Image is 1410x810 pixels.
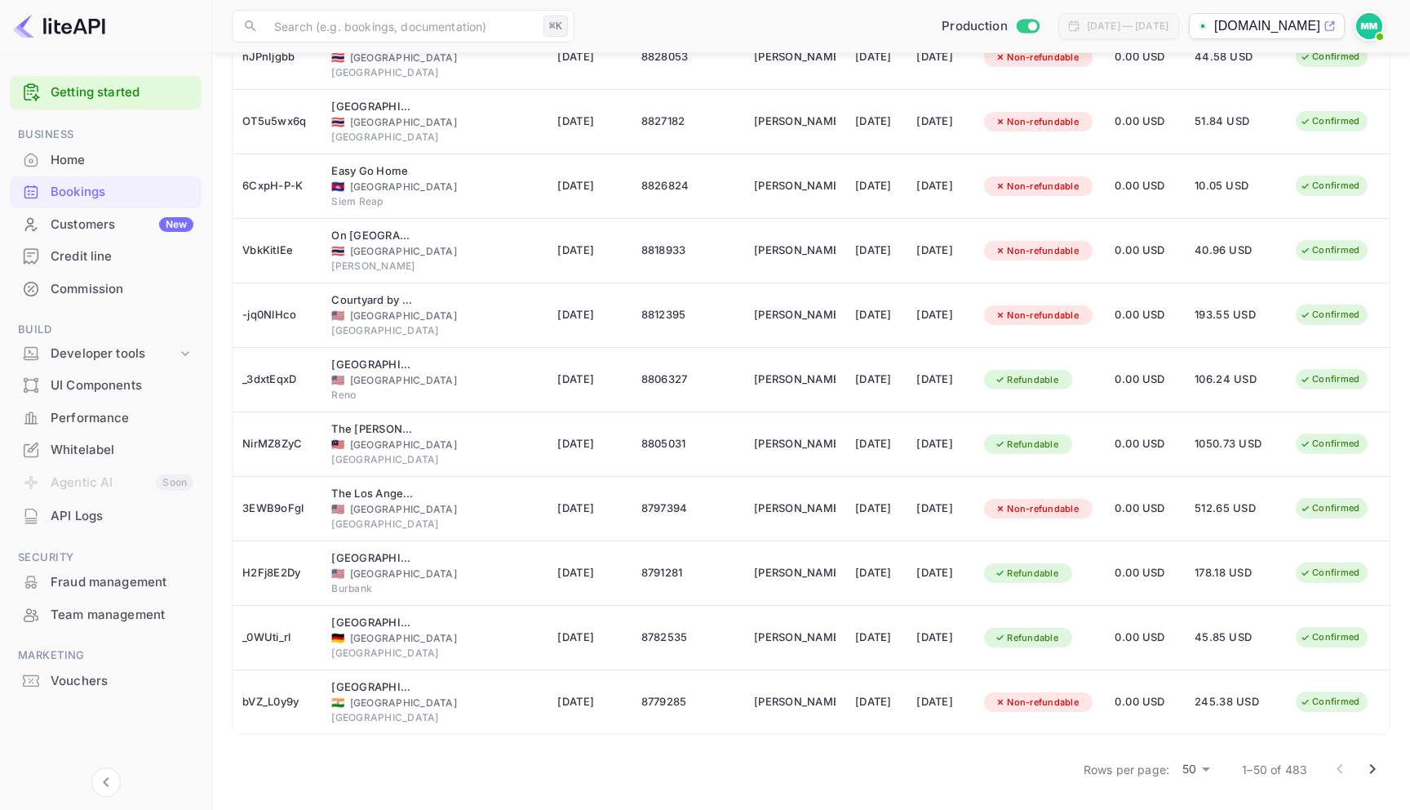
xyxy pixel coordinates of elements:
[984,563,1069,584] div: Refundable
[1115,500,1174,518] span: 0.00 USD
[10,599,202,630] a: Team management
[641,431,734,457] div: 8805031
[916,689,964,715] div: [DATE]
[51,345,177,363] div: Developer tools
[641,109,734,135] div: 8827182
[641,560,734,586] div: 8791281
[331,52,344,63] span: Thailand
[1195,306,1276,324] span: 193.55 USD
[1289,692,1370,712] div: Confirmed
[557,113,622,131] span: [DATE]
[1289,176,1370,196] div: Confirmed
[51,376,193,395] div: UI Components
[331,633,344,643] span: Germany
[331,181,344,192] span: Cambodia
[10,665,202,696] a: Vouchers
[331,646,538,661] div: [GEOGRAPHIC_DATA]
[331,550,413,567] div: Hampton Inn & Suites Los Angeles Burbank Airport
[1289,369,1370,389] div: Confirmed
[754,173,836,199] div: Satit Chintawat
[557,177,622,195] span: [DATE]
[10,434,202,465] a: Whitelabel
[557,629,622,647] span: [DATE]
[1176,758,1216,781] div: 50
[13,13,105,39] img: LiteAPI logo
[10,76,202,109] div: Getting started
[855,44,897,70] div: [DATE]
[1195,48,1276,66] span: 44.58 USD
[331,581,538,596] div: Burbank
[264,10,537,42] input: Search (e.g. bookings, documentation)
[331,615,413,631] div: Centro Hotel National
[916,173,964,199] div: [DATE]
[331,697,344,708] span: India
[984,499,1089,519] div: Non-refundable
[331,180,538,194] div: [GEOGRAPHIC_DATA]
[10,647,202,665] span: Marketing
[1289,434,1370,454] div: Confirmed
[10,403,202,434] div: Performance
[331,163,413,180] div: Easy Go Home
[754,560,836,586] div: Shawn Chen
[1115,177,1174,195] span: 0.00 USD
[641,44,734,70] div: 8828053
[1115,242,1174,260] span: 0.00 USD
[242,367,312,393] div: _3dxtEqxD
[10,501,202,532] div: API Logs
[1356,13,1382,39] img: Max Morganroth
[855,238,897,264] div: [DATE]
[1115,371,1174,389] span: 0.00 USD
[557,564,622,582] span: [DATE]
[242,109,312,135] div: OT5u5wx6q
[331,452,538,467] div: [GEOGRAPHIC_DATA]
[1195,113,1276,131] span: 51.84 USD
[1115,48,1174,66] span: 0.00 USD
[1289,305,1370,325] div: Confirmed
[1195,693,1276,711] span: 245.38 USD
[331,194,538,209] div: Siem Reap
[331,502,538,517] div: [GEOGRAPHIC_DATA]
[242,689,312,715] div: bVZ_L0y9y
[242,625,312,651] div: _0WUti_rl
[754,689,836,715] div: Adaora Okonkwo Ogbuefi
[855,173,897,199] div: [DATE]
[916,302,964,328] div: [DATE]
[51,441,193,460] div: Whitelabel
[557,306,622,324] span: [DATE]
[331,696,538,710] div: [GEOGRAPHIC_DATA]
[984,692,1089,713] div: Non-refundable
[242,302,312,328] div: -jq0NlHco
[1289,240,1370,260] div: Confirmed
[331,99,413,115] div: Picnic Hotel Bangkok
[10,549,202,567] span: Security
[935,17,1045,36] div: Switch to Sandbox mode
[10,599,202,631] div: Team management
[916,496,964,522] div: [DATE]
[984,305,1089,326] div: Non-refundable
[754,302,836,328] div: Laura Heroman
[10,370,202,402] div: UI Components
[984,112,1089,132] div: Non-refundable
[641,173,734,199] div: 8826824
[984,241,1089,261] div: Non-refundable
[51,507,193,526] div: API Logs
[855,302,897,328] div: [DATE]
[51,280,193,299] div: Commission
[916,431,964,457] div: [DATE]
[331,244,538,259] div: [GEOGRAPHIC_DATA]
[916,625,964,651] div: [DATE]
[1289,627,1370,648] div: Confirmed
[331,438,538,452] div: [GEOGRAPHIC_DATA]
[10,241,202,273] div: Credit line
[10,145,202,175] a: Home
[1115,693,1174,711] span: 0.00 USD
[1195,242,1276,260] span: 40.96 USD
[754,367,836,393] div: Bryan Grote
[51,216,193,234] div: Customers
[1214,16,1320,36] p: [DOMAIN_NAME]
[557,48,622,66] span: [DATE]
[855,625,897,651] div: [DATE]
[754,238,836,264] div: Amy Thi Do
[916,44,964,70] div: [DATE]
[1115,629,1174,647] span: 0.00 USD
